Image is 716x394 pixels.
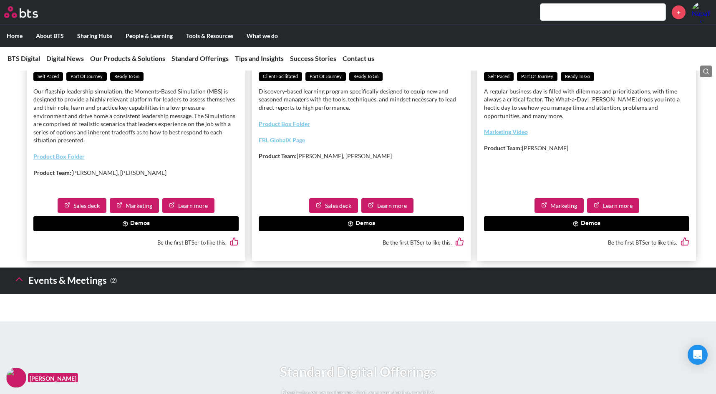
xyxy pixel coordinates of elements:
[259,152,297,159] strong: Product Team:
[33,72,63,81] span: Self paced
[33,87,239,144] p: Our flagship leadership simulation, the Moments-Based Simulation (MBS) is designed to provide a h...
[517,72,557,81] span: Part of Journey
[484,72,514,81] span: Self paced
[46,54,84,62] a: Digital News
[484,128,528,135] a: Marketing Video
[171,54,229,62] a: Standard Offerings
[66,72,107,81] span: Part of Journey
[484,144,522,152] strong: Product Team:
[259,72,302,81] span: Client facilitated
[259,87,464,112] p: Discovery-based learning program specifically designed to equip new and seasoned managers with th...
[484,231,689,254] div: Be the first BTSer to like this.
[6,368,26,388] img: F
[349,72,383,81] span: Ready to go
[162,198,214,213] a: Learn more
[90,54,165,62] a: Our Products & Solutions
[58,198,106,213] a: Sales deck
[29,25,71,47] label: About BTS
[305,72,346,81] span: Part of Journey
[484,144,689,152] p: [PERSON_NAME]
[259,120,310,127] a: Product Box Folder
[259,152,464,160] p: [PERSON_NAME], [PERSON_NAME]
[361,198,413,213] a: Learn more
[259,136,305,144] a: EBL GlobalX Page
[587,198,639,213] a: Learn more
[119,25,179,47] label: People & Learning
[259,216,464,231] button: Demos
[484,216,689,231] button: Demos
[235,54,284,62] a: Tips and Insights
[309,198,358,213] a: Sales deck
[179,25,240,47] label: Tools & Resources
[692,2,712,22] a: Profile
[33,216,239,231] button: Demos
[28,373,78,383] figcaption: [PERSON_NAME]
[280,363,436,381] h1: Standard Digital Offerings
[561,72,594,81] span: Ready to go
[534,198,584,213] a: Marketing
[688,345,708,365] div: Open Intercom Messenger
[33,153,85,160] a: Product Box Folder
[240,25,285,47] label: What we do
[33,169,239,177] p: [PERSON_NAME], [PERSON_NAME]
[692,2,712,22] img: Napat Buthsuwan
[110,275,117,286] small: ( 2 )
[672,5,686,19] a: +
[13,272,117,290] h3: Events & Meetings
[290,54,336,62] a: Success Stories
[4,6,38,18] img: BTS Logo
[71,25,119,47] label: Sharing Hubs
[8,54,40,62] a: BTS Digital
[33,231,239,254] div: Be the first BTSer to like this.
[33,169,71,176] strong: Product Team:
[4,6,53,18] a: Go home
[484,87,689,120] p: A regular business day is filled with dilemmas and prioritizations, with time always a critical f...
[343,54,374,62] a: Contact us
[110,72,144,81] span: Ready to go
[110,198,159,213] a: Marketing
[259,231,464,254] div: Be the first BTSer to like this.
